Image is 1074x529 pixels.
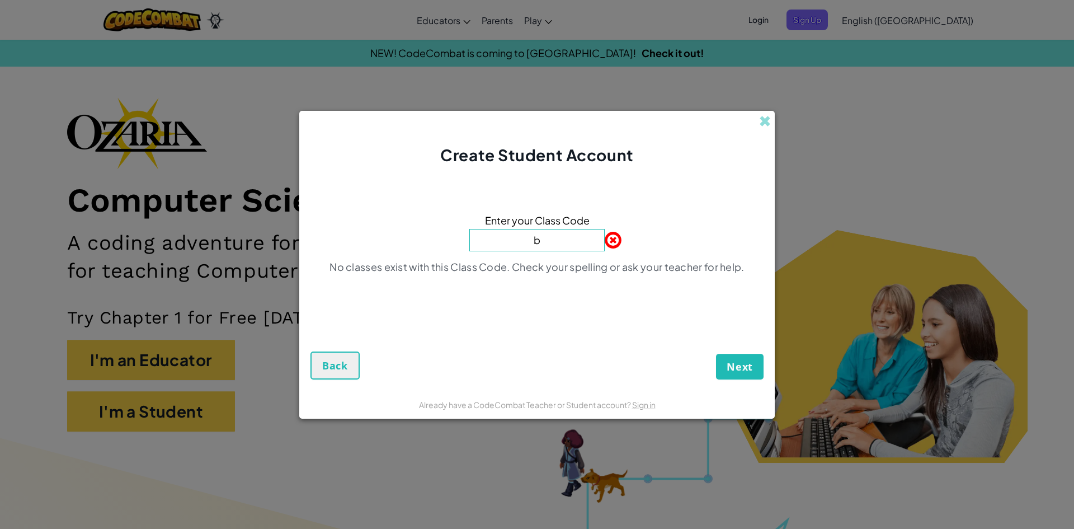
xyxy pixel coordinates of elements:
button: Next [716,354,764,380]
span: Already have a CodeCombat Teacher or Student account? [419,400,632,410]
button: Back [310,352,360,380]
span: Enter your Class Code [485,212,590,228]
a: Sign in [632,400,656,410]
p: No classes exist with this Class Code. Check your spelling or ask your teacher for help. [329,260,744,274]
span: Next [727,360,753,373]
span: Back [322,359,348,372]
span: Create Student Account [440,145,633,165]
